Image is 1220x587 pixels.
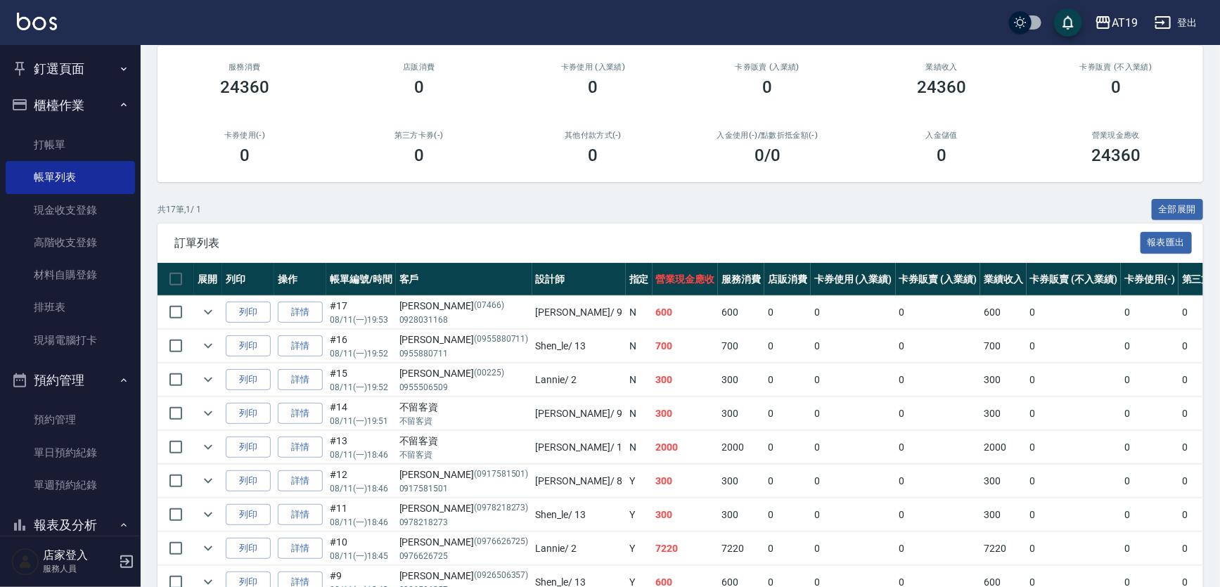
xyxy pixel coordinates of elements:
h3: 0 [589,146,598,165]
td: 300 [653,498,719,531]
p: 08/11 (一) 19:52 [330,347,392,360]
div: [PERSON_NAME] [399,366,529,381]
a: 報表匯出 [1141,236,1193,249]
a: 詳情 [278,504,323,526]
h2: 業績收入 [871,63,1012,72]
a: 詳情 [278,335,323,357]
div: AT19 [1112,14,1138,32]
p: 共 17 筆, 1 / 1 [158,203,201,216]
button: 列印 [226,335,271,357]
button: 列印 [226,538,271,560]
h2: 入金使用(-) /點數折抵金額(-) [697,131,837,140]
div: [PERSON_NAME] [399,299,529,314]
td: #14 [326,397,396,430]
td: 300 [653,465,719,498]
p: (00225) [474,366,504,381]
th: 卡券使用 (入業績) [811,263,896,296]
th: 展開 [194,263,222,296]
td: 0 [1121,296,1179,329]
div: [PERSON_NAME] [399,467,529,482]
p: 0928031168 [399,314,529,326]
td: 0 [896,363,981,396]
h3: 0 [1111,77,1121,97]
p: (0978218273) [474,501,529,516]
td: 0 [1027,397,1121,430]
button: 全部展開 [1152,199,1204,221]
td: #12 [326,465,396,498]
a: 高階收支登錄 [6,226,135,259]
td: 0 [764,397,811,430]
button: expand row [198,369,219,390]
div: 不留客資 [399,434,529,449]
button: 釘選頁面 [6,51,135,87]
th: 服務消費 [718,263,764,296]
td: N [626,296,653,329]
td: Shen_le / 13 [532,330,626,363]
button: save [1054,8,1082,37]
td: Shen_le / 13 [532,498,626,531]
p: (0955880711) [474,333,529,347]
td: 0 [764,363,811,396]
td: 0 [811,330,896,363]
button: 登出 [1149,10,1203,36]
p: 08/11 (一) 19:51 [330,415,392,427]
td: 0 [1027,431,1121,464]
td: 0 [1121,330,1179,363]
td: 2000 [980,431,1027,464]
td: 600 [980,296,1027,329]
td: 300 [653,397,719,430]
h2: 卡券使用 (入業績) [523,63,664,72]
td: 300 [718,498,764,531]
td: 0 [1121,532,1179,565]
td: 300 [718,363,764,396]
img: Person [11,548,39,576]
h3: 0 [762,77,772,97]
h3: 24360 [917,77,966,97]
td: 0 [1121,498,1179,531]
a: 詳情 [278,538,323,560]
h2: 卡券販賣 (入業績) [697,63,837,72]
td: 0 [764,431,811,464]
a: 帳單列表 [6,161,135,193]
th: 操作 [274,263,326,296]
td: 0 [896,465,981,498]
h3: 24360 [220,77,269,97]
td: N [626,363,653,396]
h3: 0 /0 [755,146,781,165]
div: 不留客資 [399,400,529,415]
td: 7220 [653,532,719,565]
h2: 其他付款方式(-) [523,131,664,140]
p: 08/11 (一) 19:52 [330,381,392,394]
p: 不留客資 [399,449,529,461]
td: 0 [896,296,981,329]
td: 0 [896,431,981,464]
td: 0 [811,363,896,396]
td: #15 [326,363,396,396]
td: 600 [653,296,719,329]
td: 700 [718,330,764,363]
button: expand row [198,504,219,525]
td: Y [626,498,653,531]
h5: 店家登入 [43,548,115,562]
button: 列印 [226,504,271,526]
td: 0 [896,498,981,531]
td: Y [626,532,653,565]
button: 列印 [226,470,271,492]
td: 0 [811,296,896,329]
div: [PERSON_NAME] [399,501,529,516]
th: 業績收入 [980,263,1027,296]
th: 營業現金應收 [653,263,719,296]
div: [PERSON_NAME] [399,333,529,347]
td: 0 [811,532,896,565]
h3: 0 [414,77,424,97]
th: 設計師 [532,263,626,296]
td: 300 [980,363,1027,396]
p: (07466) [474,299,504,314]
td: N [626,431,653,464]
th: 客戶 [396,263,532,296]
a: 詳情 [278,302,323,323]
td: Lannie / 2 [532,363,626,396]
td: [PERSON_NAME] / 9 [532,296,626,329]
a: 排班表 [6,291,135,323]
td: [PERSON_NAME] / 8 [532,465,626,498]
